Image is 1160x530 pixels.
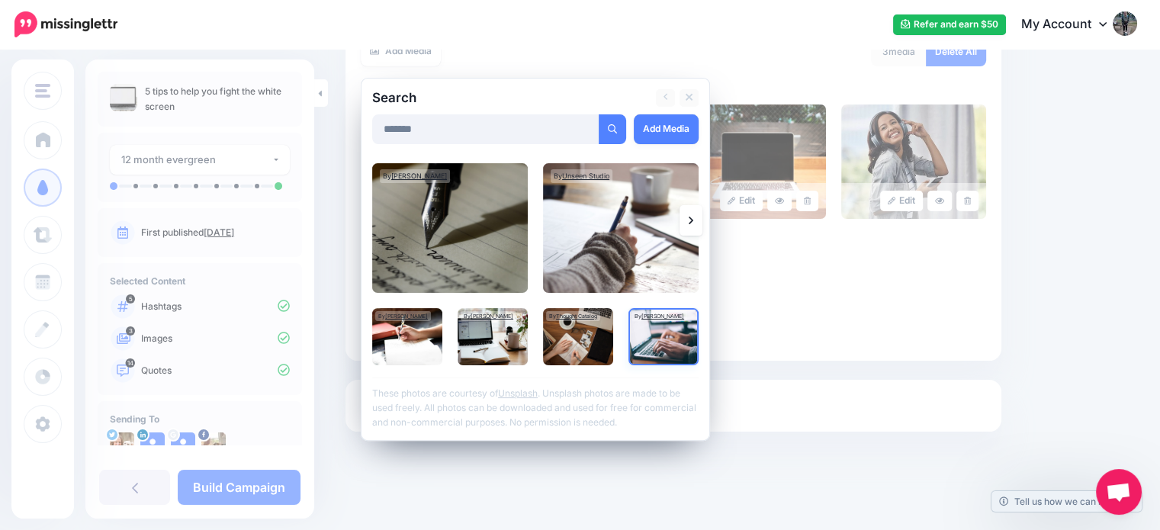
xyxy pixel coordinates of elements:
a: My Account [1006,6,1137,43]
img: website_grey.svg [24,40,37,52]
a: Refer and earn $50 [893,14,1006,35]
a: [PERSON_NAME] [391,172,447,180]
img: menu.png [35,84,50,98]
div: Keywords by Traffic [169,90,257,100]
div: Domain: [DOMAIN_NAME] [40,40,168,52]
div: By [551,169,612,183]
a: [PERSON_NAME] [641,313,684,320]
a: [PERSON_NAME] [385,313,428,320]
img: Designer sketching Wireframes [543,163,699,293]
a: Thought Catalog [556,313,597,320]
a: Tell us how we can improve [991,491,1142,512]
div: Open chat [1096,469,1142,515]
div: media [871,37,927,66]
div: 12 month evergreen [121,151,272,169]
img: Writing with a fountain pen [372,163,528,293]
p: Quotes [141,364,290,377]
img: 161614743_774542123192953_8077945014195722582_n-bsa35782.jpg [201,432,226,457]
img: b0fb0aad92265f2743b7951c6dcd1f24_thumb.jpg [110,84,137,111]
button: 12 month evergreen [110,145,290,175]
span: 3 [882,46,888,57]
img: Missinglettr [14,11,117,37]
p: These photos are courtesy of . Unsplash photos are made to be used freely. All photos can be down... [372,377,699,429]
a: Unseen Studio [562,172,609,180]
span: 5 [126,294,135,304]
img: tab_keywords_by_traffic_grey.svg [152,88,164,101]
div: v 4.0.25 [43,24,75,37]
img: Journaling Over Coffee [372,308,442,365]
span: 14 [126,358,136,368]
h4: Sending To [110,413,290,425]
span: 3 [126,326,135,336]
img: hxj-ph3k-24864.jpg [110,432,134,457]
a: [PERSON_NAME] [471,313,513,320]
div: By [546,311,600,321]
div: By [375,311,431,321]
p: Hashtags [141,300,290,313]
img: user_default_image.png [171,432,195,457]
img: If you feel the desire to write a book, what would it be about? [628,308,699,365]
a: Add Media [634,114,699,144]
a: Unsplash [498,387,538,399]
a: Edit [720,191,763,211]
a: Edit [880,191,924,211]
p: 5 tips to help you fight the white screen [145,84,290,114]
img: Y43KD5WY2WGVWU7JD8XBVK12TT01YH7R_large.jpg [681,104,826,219]
h2: Search [372,92,416,104]
img: If you use this image, we’d appreciate a link back to our website www.quotecatalog.com. [543,308,613,365]
img: Laptop and notepad [458,308,528,365]
div: By [631,311,687,321]
div: Domain Overview [58,90,137,100]
p: Images [141,332,290,345]
img: tab_domain_overview_orange.svg [41,88,53,101]
h4: Selected Content [110,275,290,287]
div: By [461,311,516,321]
img: logo_orange.svg [24,24,37,37]
a: [DATE] [204,226,234,238]
a: Add Media [361,37,441,66]
p: First published [141,226,290,239]
a: Delete All [926,37,986,66]
div: By [380,169,450,183]
img: 383f2232015973df1a5dc5301b18b926_large.jpg [841,104,986,219]
img: user_default_image.png [140,432,165,457]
